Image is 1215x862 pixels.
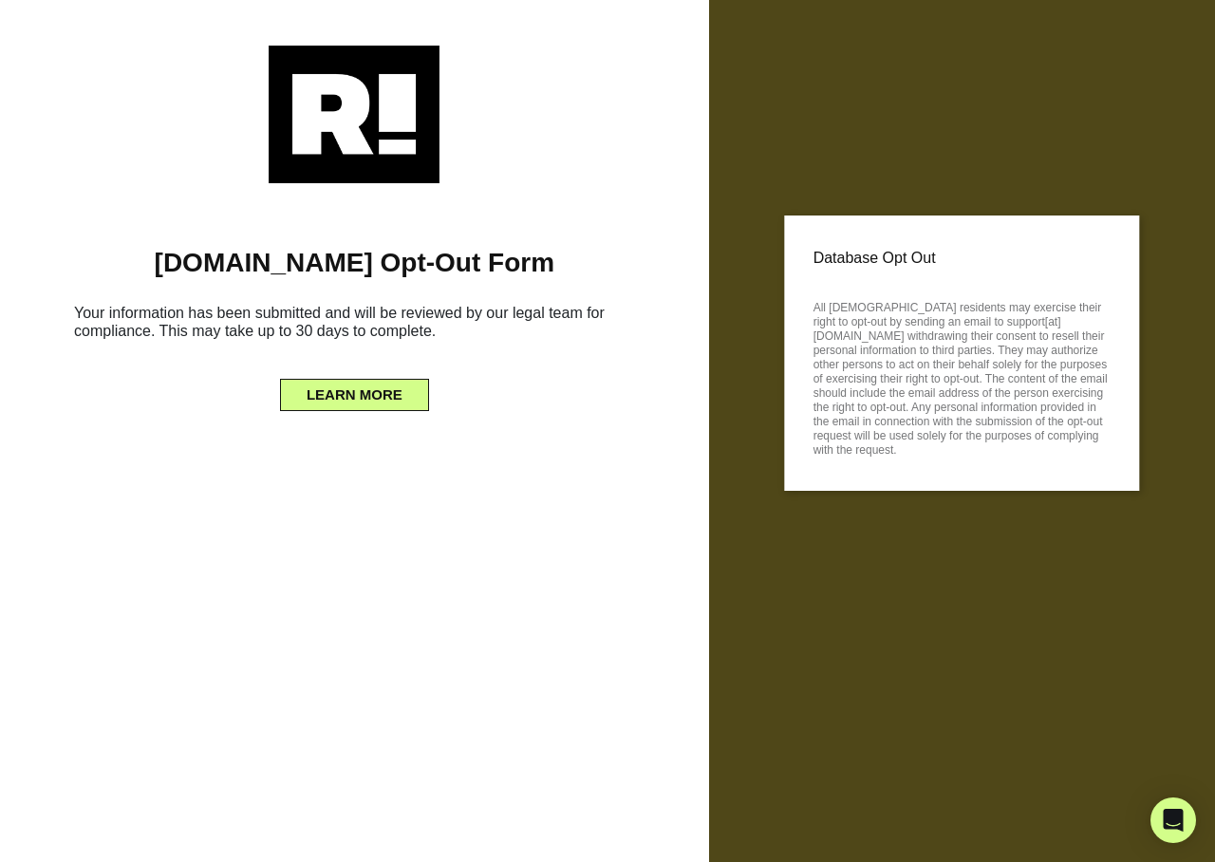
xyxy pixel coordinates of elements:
p: Database Opt Out [813,244,1111,272]
h6: Your information has been submitted and will be reviewed by our legal team for compliance. This m... [28,296,681,355]
a: LEARN MORE [280,382,429,397]
h1: [DOMAIN_NAME] Opt-Out Form [28,247,681,279]
p: All [DEMOGRAPHIC_DATA] residents may exercise their right to opt-out by sending an email to suppo... [813,295,1111,458]
img: Retention.com [269,46,439,183]
button: LEARN MORE [280,379,429,411]
div: Open Intercom Messenger [1150,797,1196,843]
